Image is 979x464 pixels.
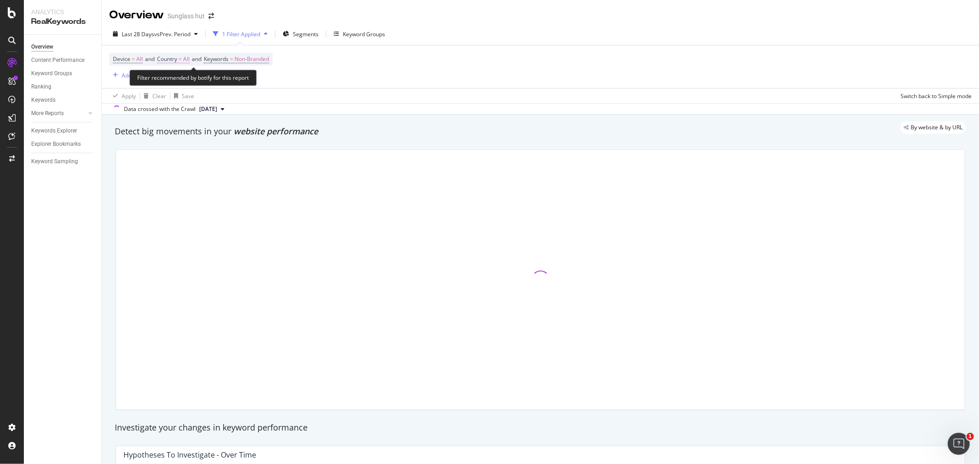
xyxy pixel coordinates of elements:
button: [DATE] [196,104,228,115]
div: Sunglass hut [168,11,205,21]
a: Overview [31,42,95,52]
a: Explorer Bookmarks [31,139,95,149]
span: and [145,55,155,63]
div: 1 Filter Applied [222,30,260,38]
a: Keywords Explorer [31,126,95,136]
button: Switch back to Simple mode [897,88,972,103]
span: Non-Branded [235,53,269,66]
div: Switch back to Simple mode [901,92,972,100]
div: Data crossed with the Crawl [124,105,196,113]
div: Add Filter [122,72,146,79]
span: and [192,55,201,63]
a: More Reports [31,109,86,118]
div: Overview [31,42,53,52]
a: Ranking [31,82,95,92]
div: RealKeywords [31,17,94,27]
button: Clear [140,88,166,103]
a: Keyword Sampling [31,157,95,166]
span: All [183,53,190,66]
div: Content Performance [31,55,84,65]
div: Apply [122,92,136,100]
iframe: Intercom live chat [948,433,970,455]
button: Add Filter [109,70,146,81]
div: Keywords Explorer [31,126,77,136]
span: Last 28 Days [122,30,154,38]
div: Overview [109,7,164,23]
button: Apply [109,88,136,103]
a: Keyword Groups [31,69,95,78]
span: = [179,55,182,63]
div: Clear [152,92,166,100]
span: 2025 Sep. 28th [199,105,217,113]
span: By website & by URL [911,125,962,130]
div: Analytics [31,7,94,17]
div: Explorer Bookmarks [31,139,81,149]
div: Keyword Groups [343,30,385,38]
button: Last 28 DaysvsPrev. Period [109,27,201,41]
span: Country [157,55,177,63]
div: Investigate your changes in keyword performance [115,422,966,434]
a: Keywords [31,95,95,105]
span: = [132,55,135,63]
button: Save [170,88,194,103]
span: Keywords [204,55,229,63]
span: Segments [293,30,319,38]
div: Save [182,92,194,100]
div: Keyword Sampling [31,157,78,166]
div: Ranking [31,82,51,92]
span: = [230,55,233,63]
div: More Reports [31,109,64,118]
span: vs Prev. Period [154,30,190,38]
div: arrow-right-arrow-left [208,13,214,19]
button: Segments [279,27,322,41]
a: Content Performance [31,55,95,65]
div: Keywords [31,95,56,105]
span: 1 [967,433,974,440]
button: Keyword Groups [330,27,389,41]
div: Keyword Groups [31,69,72,78]
span: All [136,53,143,66]
div: Hypotheses to Investigate - Over Time [123,450,256,459]
div: legacy label [900,121,966,134]
button: 1 Filter Applied [209,27,271,41]
div: Filter recommended by botify for this report [129,70,257,86]
span: Device [113,55,130,63]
